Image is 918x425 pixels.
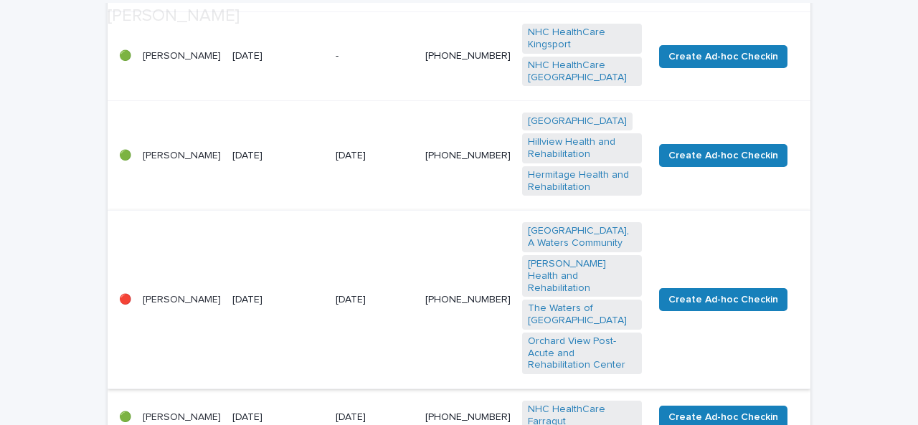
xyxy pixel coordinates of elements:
p: 🔴 [119,294,131,306]
a: [PHONE_NUMBER] [425,412,511,422]
span: Create Ad-hoc Checkin [668,49,778,64]
a: [GEOGRAPHIC_DATA] [528,115,627,128]
p: [DATE] [232,294,324,306]
p: [DATE] [336,411,415,424]
tr: 🟢[PERSON_NAME][DATE][DATE][PHONE_NUMBER][GEOGRAPHIC_DATA] Hillview Health and Rehabilitation Herm... [108,101,810,211]
p: [PERSON_NAME] [143,294,221,306]
p: 🟢 [119,150,131,162]
p: [DATE] [336,294,415,306]
a: Orchard View Post-Acute and Rehabilitation Center [528,335,636,371]
h2: [PERSON_NAME] [108,6,240,27]
p: [PERSON_NAME] [143,411,221,424]
p: [DATE] [336,150,415,162]
span: Create Ad-hoc Checkin [668,410,778,424]
a: Hillview Health and Rehabilitation [528,136,636,161]
a: NHC HealthCare Kingsport [528,27,636,51]
a: [GEOGRAPHIC_DATA], A Waters Community [528,225,636,249]
button: Create Ad-hoc Checkin [659,45,787,68]
button: Create Ad-hoc Checkin [659,144,787,167]
p: [PERSON_NAME] [143,50,221,62]
p: - [336,50,415,62]
a: NHC HealthCare [GEOGRAPHIC_DATA] [528,59,636,84]
a: The Waters of [GEOGRAPHIC_DATA] [528,302,636,327]
p: 🟢 [119,50,131,62]
tr: 🔴[PERSON_NAME][DATE][DATE][PHONE_NUMBER][GEOGRAPHIC_DATA], A Waters Community [PERSON_NAME] Healt... [108,211,810,389]
span: Create Ad-hoc Checkin [668,148,778,163]
tr: 🟢[PERSON_NAME][DATE]-[PHONE_NUMBER]NHC HealthCare Kingsport NHC HealthCare [GEOGRAPHIC_DATA] Crea... [108,12,810,101]
p: [DATE] [232,150,324,162]
a: [PHONE_NUMBER] [425,295,511,305]
p: [DATE] [232,411,324,424]
a: Hermitage Health and Rehabilitation [528,169,636,194]
span: Create Ad-hoc Checkin [668,292,778,307]
p: [DATE] [232,50,324,62]
a: [PERSON_NAME] Health and Rehabilitation [528,258,636,294]
p: 🟢 [119,411,131,424]
p: [PERSON_NAME] [143,150,221,162]
button: Create Ad-hoc Checkin [659,288,787,311]
a: [PHONE_NUMBER] [425,151,511,161]
a: [PHONE_NUMBER] [425,51,511,61]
